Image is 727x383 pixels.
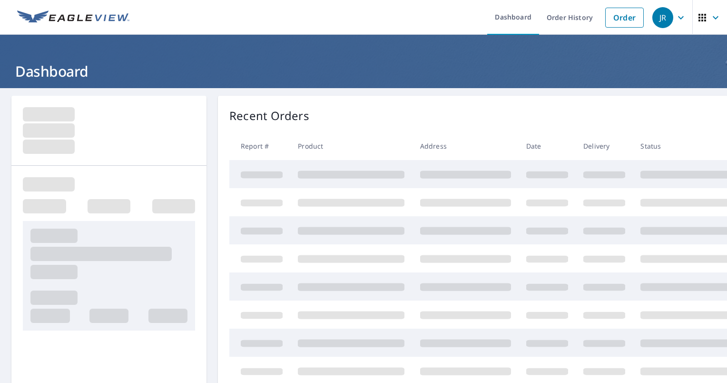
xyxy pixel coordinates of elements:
img: EV Logo [17,10,129,25]
div: JR [652,7,673,28]
th: Product [290,132,412,160]
h1: Dashboard [11,61,716,81]
th: Address [413,132,519,160]
th: Report # [229,132,290,160]
th: Delivery [576,132,633,160]
th: Date [519,132,576,160]
p: Recent Orders [229,107,309,124]
a: Order [605,8,644,28]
